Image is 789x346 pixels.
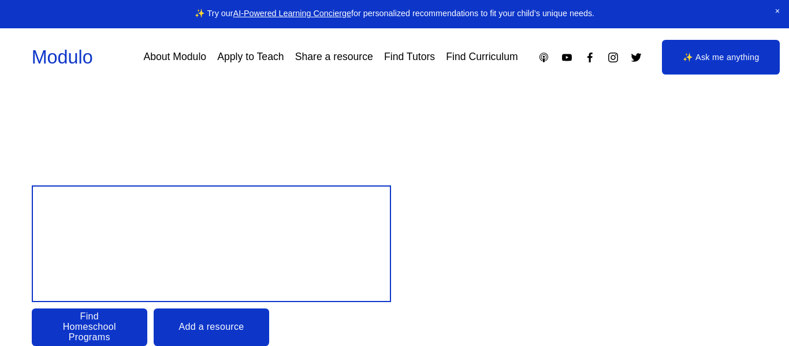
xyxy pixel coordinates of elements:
a: Share a resource [295,47,373,68]
a: Apple Podcasts [538,51,550,64]
a: About Modulo [143,47,206,68]
a: Apply to Teach [217,47,284,68]
a: Find Tutors [384,47,435,68]
a: Add a resource [154,308,269,346]
a: Instagram [607,51,619,64]
a: Twitter [630,51,642,64]
a: ✨ Ask me anything [662,40,780,75]
a: AI-Powered Learning Concierge [233,9,351,18]
a: YouTube [561,51,573,64]
a: Modulo [32,47,93,68]
a: Find Homeschool Programs [32,308,147,346]
span: Design your child’s Education [43,199,369,288]
a: Facebook [584,51,596,64]
a: Find Curriculum [446,47,518,68]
